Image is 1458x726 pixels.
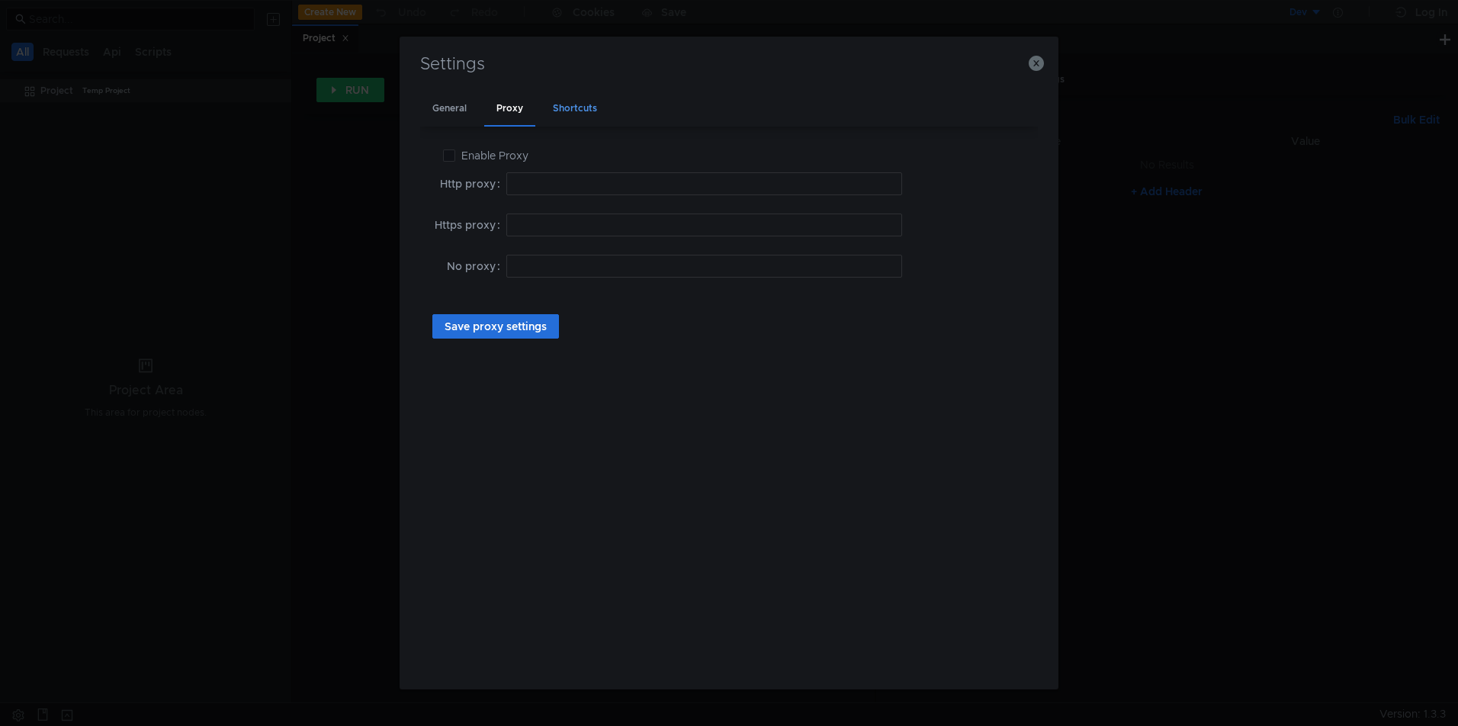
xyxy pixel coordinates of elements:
span: Enable Proxy [455,149,535,162]
div: Shortcuts [541,92,609,127]
h3: Settings [418,55,1040,73]
div: General [420,92,479,127]
div: Proxy [484,92,535,127]
label: Http proxy [440,172,506,195]
label: Https proxy [435,214,506,236]
label: No proxy [447,255,506,278]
